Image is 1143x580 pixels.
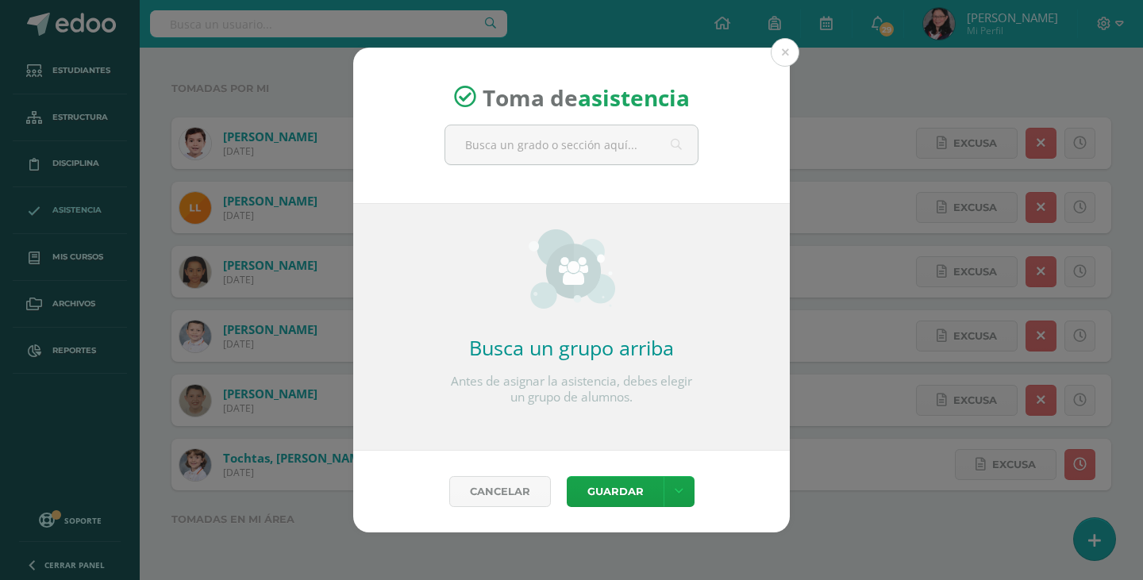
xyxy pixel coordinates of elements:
input: Busca un grado o sección aquí... [445,125,698,164]
strong: asistencia [578,82,690,112]
a: Cancelar [449,476,551,507]
span: Toma de [483,82,690,112]
h2: Busca un grupo arriba [444,334,698,361]
img: groups_small.png [529,229,615,309]
button: Guardar [567,476,664,507]
p: Antes de asignar la asistencia, debes elegir un grupo de alumnos. [444,374,698,405]
button: Close (Esc) [771,38,799,67]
